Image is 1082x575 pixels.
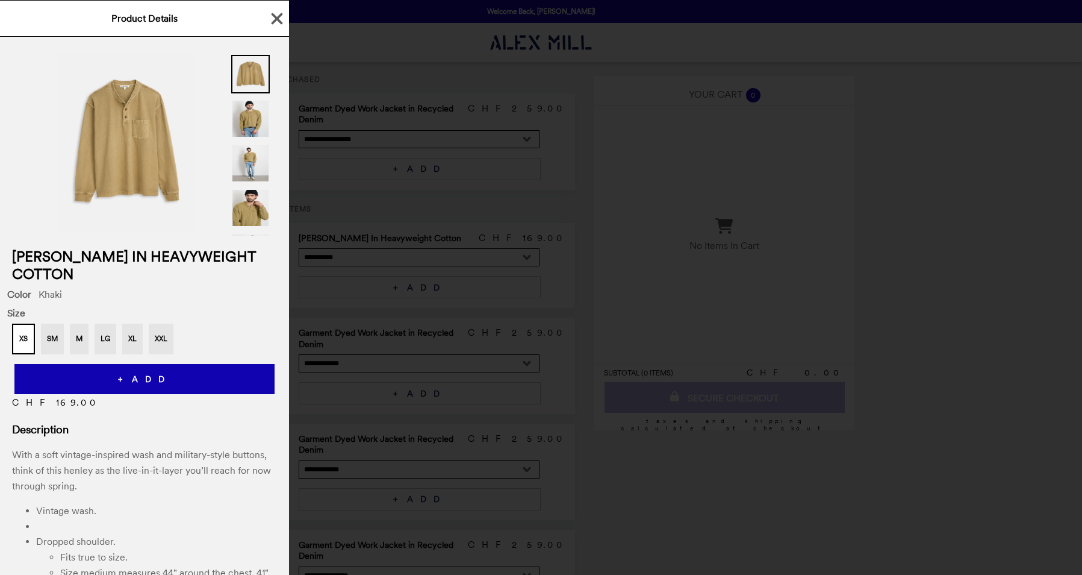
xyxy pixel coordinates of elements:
button: XS [12,324,35,354]
div: Khaki [7,289,282,300]
img: Khaki / XS [58,52,193,233]
span: Size [7,307,282,319]
img: Thumbnail 5 [231,233,270,272]
img: Thumbnail 1 [231,55,270,93]
span: Color [7,289,31,300]
p: With a soft vintage-inspired wash and military-style buttons, think of this henley as the live-in... [12,447,277,494]
img: Thumbnail 3 [231,144,270,183]
img: Thumbnail 2 [231,99,270,138]
img: Thumbnail 4 [231,189,270,227]
button: + ADD [14,364,275,394]
li: Vintage wash. [36,503,277,519]
span: Product Details [111,13,178,24]
li: Dropped shoulder. [36,534,277,550]
li: Fits true to size. [60,550,277,565]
